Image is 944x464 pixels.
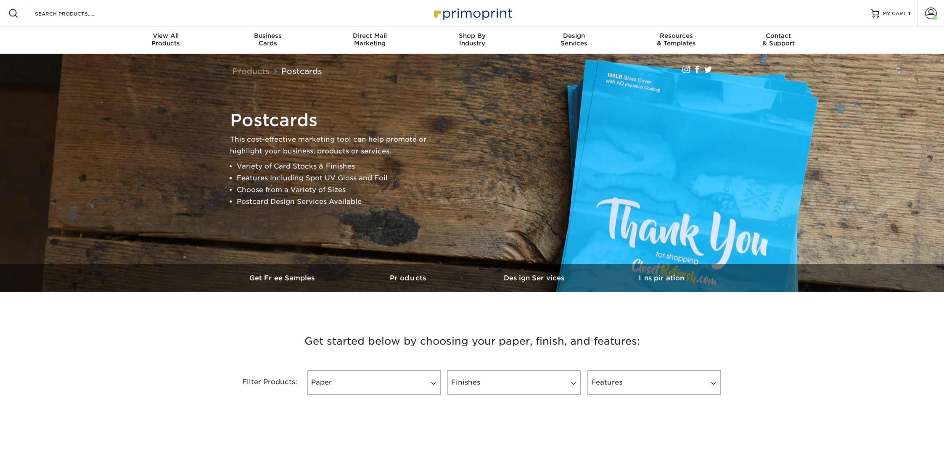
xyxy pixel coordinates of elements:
[625,32,727,47] div: & Templates
[226,322,718,360] h3: Get started below by choosing your paper, finish, and features:
[727,27,830,54] a: Contact& Support
[587,370,721,395] a: Features
[34,8,116,18] input: SEARCH PRODUCTS.....
[281,66,322,76] a: Postcards
[319,32,421,40] span: Direct Mail
[625,27,727,54] a: Resources& Templates
[307,370,441,395] a: Paper
[230,134,440,157] p: This cost-effective marketing tool can help promote or highlight your business, products or servi...
[115,27,217,54] a: View AllProducts
[727,32,830,40] span: Contact
[319,27,421,54] a: Direct MailMarketing
[233,66,270,76] a: Products
[346,264,472,292] a: Products
[115,32,217,40] span: View All
[115,32,217,47] div: Products
[883,10,907,17] span: MY CART
[598,274,725,282] h3: Inspiration
[217,32,319,40] span: Business
[430,4,514,22] img: Primoprint
[447,370,581,395] a: Finishes
[237,161,440,172] li: Variety of Card Stocks & Finishes
[220,370,304,395] div: Filter Products:
[319,32,421,47] div: Marketing
[421,32,523,47] div: Industry
[220,274,346,282] h3: Get Free Samples
[598,264,725,292] a: Inspiration
[908,11,910,16] span: 1
[230,110,440,130] h1: Postcards
[346,274,472,282] h3: Products
[421,32,523,40] span: Shop By
[523,32,625,40] span: Design
[237,196,440,208] li: Postcard Design Services Available
[421,27,523,54] a: Shop ByIndustry
[472,274,598,282] h3: Design Services
[523,32,625,47] div: Services
[237,184,440,196] li: Choose from a Variety of Sizes
[625,32,727,40] span: Resources
[727,32,830,47] div: & Support
[217,27,319,54] a: BusinessCards
[217,32,319,47] div: Cards
[220,264,346,292] a: Get Free Samples
[237,172,440,184] li: Features Including Spot UV Gloss and Foil
[523,27,625,54] a: DesignServices
[472,264,598,292] a: Design Services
